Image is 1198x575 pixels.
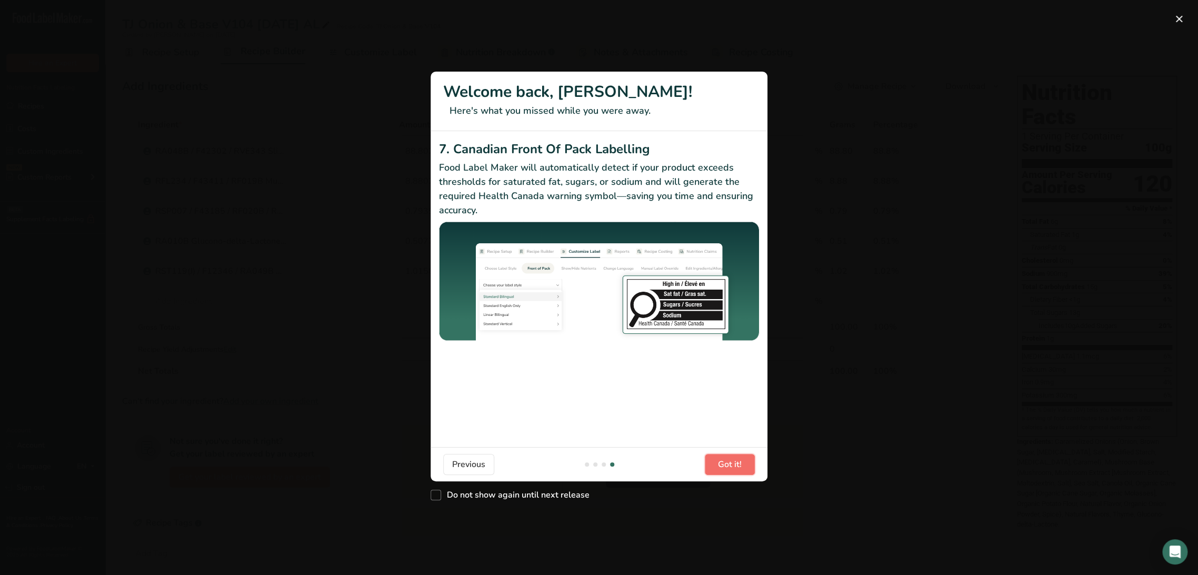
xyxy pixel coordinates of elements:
p: Food Label Maker will automatically detect if your product exceeds thresholds for saturated fat, ... [439,161,759,217]
span: Do not show again until next release [441,490,590,500]
img: Canadian Front Of Pack Labelling [439,222,759,342]
span: Previous [452,458,485,471]
button: Previous [443,454,494,475]
h2: 7. Canadian Front Of Pack Labelling [439,140,759,158]
button: Got it! [705,454,755,475]
p: Here's what you missed while you were away. [443,104,755,118]
div: Open Intercom Messenger [1162,539,1187,564]
span: Got it! [718,458,742,471]
h1: Welcome back, [PERSON_NAME]! [443,80,755,104]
